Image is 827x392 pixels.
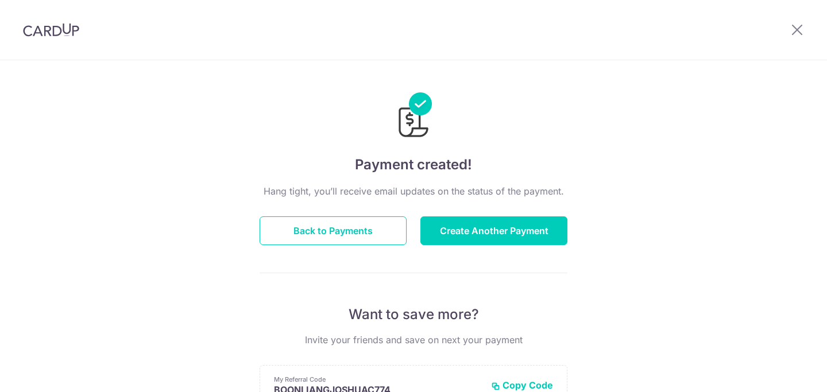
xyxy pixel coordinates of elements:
p: Hang tight, you’ll receive email updates on the status of the payment. [260,184,567,198]
button: Back to Payments [260,216,407,245]
img: CardUp [23,23,79,37]
iframe: Opens a widget where you can find more information [753,358,816,386]
img: Payments [395,92,432,141]
button: Create Another Payment [420,216,567,245]
h4: Payment created! [260,154,567,175]
p: Invite your friends and save on next your payment [260,333,567,347]
p: My Referral Code [274,375,482,384]
button: Copy Code [491,379,553,391]
p: Want to save more? [260,305,567,324]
